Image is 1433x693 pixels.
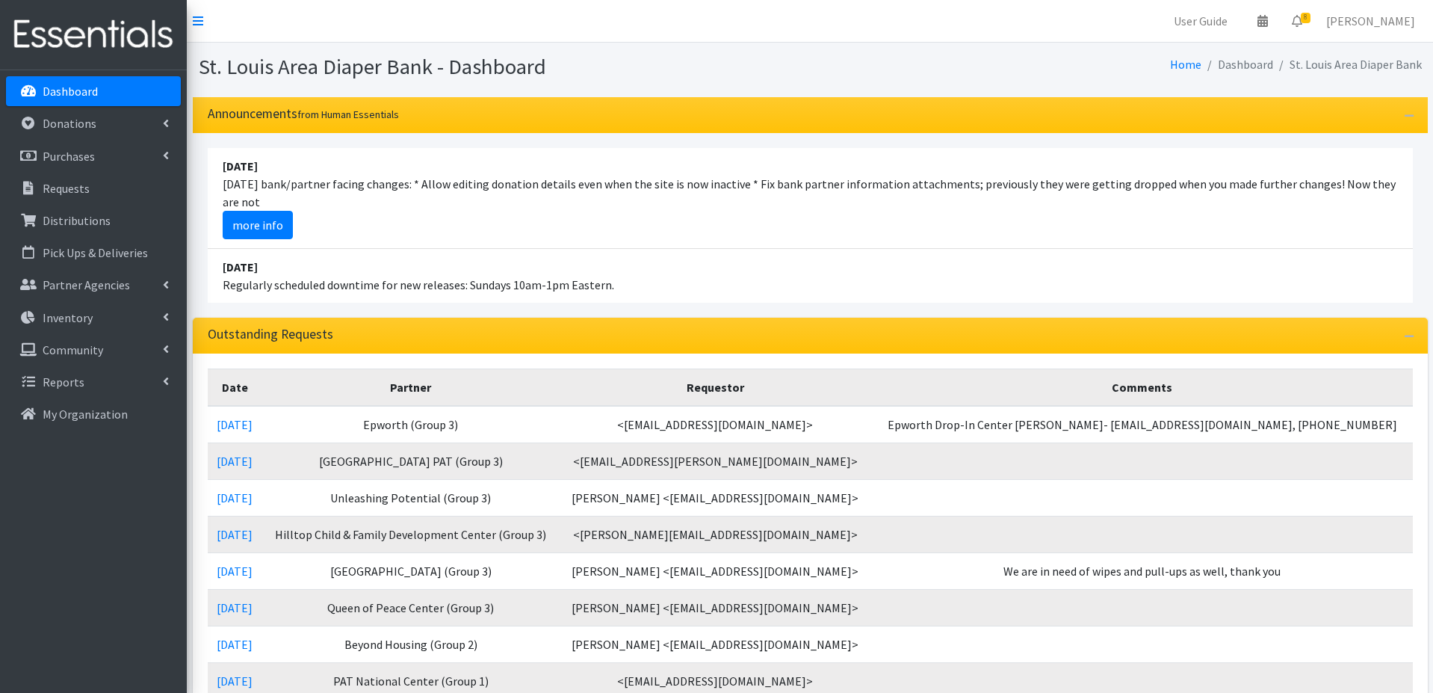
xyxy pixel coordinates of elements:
[6,367,181,397] a: Reports
[208,249,1413,303] li: Regularly scheduled downtime for new releases: Sundays 10am-1pm Eastern.
[208,327,333,342] h3: Outstanding Requests
[1314,6,1427,36] a: [PERSON_NAME]
[6,335,181,365] a: Community
[1301,13,1310,23] span: 8
[559,406,871,443] td: <[EMAIL_ADDRESS][DOMAIN_NAME]>
[6,238,181,268] a: Pick Ups & Deliveries
[559,516,871,552] td: <[PERSON_NAME][EMAIL_ADDRESS][DOMAIN_NAME]>
[6,108,181,138] a: Donations
[223,259,258,274] strong: [DATE]
[43,84,98,99] p: Dashboard
[559,369,871,406] th: Requestor
[1273,54,1422,76] li: St. Louis Area Diaper Bank
[872,552,1413,589] td: We are in need of wipes and pull-ups as well, thank you
[559,552,871,589] td: [PERSON_NAME] <[EMAIL_ADDRESS][DOMAIN_NAME]>
[217,490,253,505] a: [DATE]
[6,10,181,60] img: HumanEssentials
[262,552,559,589] td: [GEOGRAPHIC_DATA] (Group 3)
[223,158,258,173] strong: [DATE]
[217,637,253,652] a: [DATE]
[262,626,559,662] td: Beyond Housing (Group 2)
[262,589,559,626] td: Queen of Peace Center (Group 3)
[872,369,1413,406] th: Comments
[262,443,559,479] td: [GEOGRAPHIC_DATA] PAT (Group 3)
[43,277,130,292] p: Partner Agencies
[1280,6,1314,36] a: 8
[262,479,559,516] td: Unleashing Potential (Group 3)
[262,516,559,552] td: Hilltop Child & Family Development Center (Group 3)
[223,211,293,239] a: more info
[262,406,559,443] td: Epworth (Group 3)
[43,375,84,389] p: Reports
[559,479,871,516] td: [PERSON_NAME] <[EMAIL_ADDRESS][DOMAIN_NAME]>
[217,527,253,542] a: [DATE]
[1170,57,1201,72] a: Home
[43,213,111,228] p: Distributions
[1162,6,1239,36] a: User Guide
[43,181,90,196] p: Requests
[6,141,181,171] a: Purchases
[208,369,263,406] th: Date
[199,54,805,80] h1: St. Louis Area Diaper Bank - Dashboard
[297,108,399,121] small: from Human Essentials
[43,310,93,325] p: Inventory
[6,76,181,106] a: Dashboard
[43,116,96,131] p: Donations
[208,106,399,122] h3: Announcements
[559,589,871,626] td: [PERSON_NAME] <[EMAIL_ADDRESS][DOMAIN_NAME]>
[262,369,559,406] th: Partner
[43,149,95,164] p: Purchases
[217,600,253,615] a: [DATE]
[6,270,181,300] a: Partner Agencies
[872,406,1413,443] td: Epworth Drop-In Center [PERSON_NAME]- [EMAIL_ADDRESS][DOMAIN_NAME], [PHONE_NUMBER]
[217,564,253,579] a: [DATE]
[1201,54,1273,76] li: Dashboard
[559,626,871,662] td: [PERSON_NAME] <[EMAIL_ADDRESS][DOMAIN_NAME]>
[559,443,871,479] td: <[EMAIL_ADDRESS][PERSON_NAME][DOMAIN_NAME]>
[217,674,253,689] a: [DATE]
[217,454,253,469] a: [DATE]
[6,173,181,203] a: Requests
[43,245,148,260] p: Pick Ups & Deliveries
[208,148,1413,249] li: [DATE] bank/partner facing changes: * Allow editing donation details even when the site is now in...
[6,399,181,429] a: My Organization
[217,417,253,432] a: [DATE]
[43,342,103,357] p: Community
[6,206,181,235] a: Distributions
[43,407,128,422] p: My Organization
[6,303,181,333] a: Inventory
